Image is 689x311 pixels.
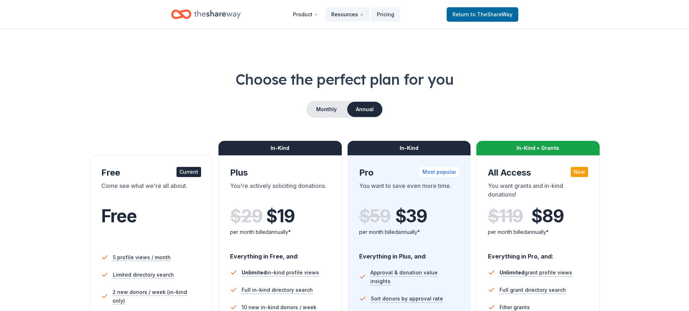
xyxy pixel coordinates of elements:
div: Everything in Pro, and: [488,246,588,261]
nav: Main [287,6,400,23]
span: 2 new donors / week (in-kind only) [112,288,201,305]
span: Free [101,205,137,227]
div: Plus [230,167,330,178]
span: 5 profile views / month [113,253,171,262]
div: You want grants and in-kind donations! [488,181,588,202]
span: Sort donors by approval rate [371,294,443,303]
span: $ 19 [266,206,294,226]
h1: Choose the perfect plan for you [29,69,660,89]
div: Current [176,167,201,177]
button: Monthly [307,102,346,117]
span: grant profile views [499,269,572,276]
div: All Access [488,167,588,178]
a: Pricing [371,7,400,22]
span: $ 89 [531,206,563,226]
div: Free [101,167,201,178]
div: In-Kind [348,141,471,155]
span: in-kind profile views [242,269,319,276]
div: New [571,167,588,177]
span: Unlimited [499,269,524,276]
div: Everything in Free, and: [230,246,330,261]
div: Come see what we're all about. [101,181,201,202]
button: Product [287,7,324,22]
div: In-Kind [218,141,342,155]
span: Full grant directory search [499,286,566,294]
div: You want to save even more time. [359,181,459,202]
div: per month billed annually* [230,228,330,236]
span: Full in-kind directory search [242,286,313,294]
div: Most popular [420,167,459,177]
span: to TheShareWay [471,11,513,17]
span: Approval & donation value insights [370,268,459,286]
button: Resources [326,7,370,22]
a: Home [171,6,241,23]
a: Returnto TheShareWay [447,7,518,22]
div: In-Kind + Grants [476,141,600,155]
div: You're actively soliciting donations. [230,181,330,202]
span: Unlimited [242,269,267,276]
div: Everything in Plus, and: [359,246,459,261]
span: Return [452,10,513,19]
button: Annual [347,102,382,117]
span: $ 39 [395,206,427,226]
span: Limited directory search [113,270,174,279]
div: per month billed annually* [359,228,459,236]
div: per month billed annually* [488,228,588,236]
div: Pro [359,167,459,178]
